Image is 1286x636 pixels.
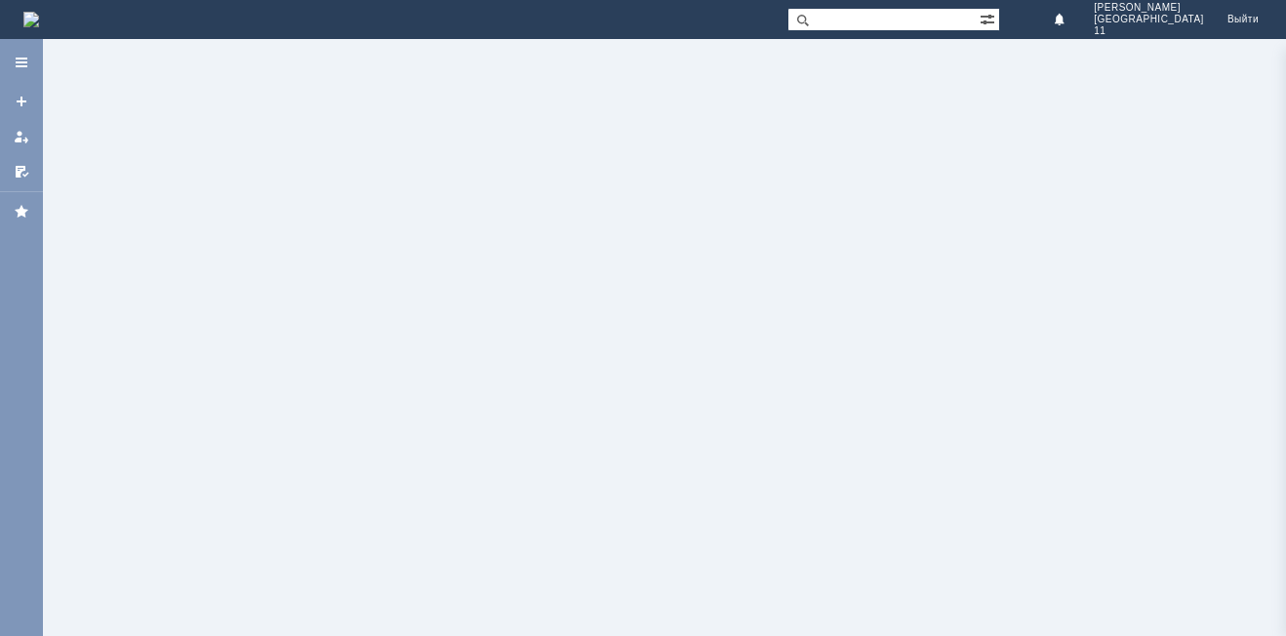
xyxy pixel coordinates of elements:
[6,156,37,187] a: Мои согласования
[6,121,37,152] a: Мои заявки
[23,12,39,27] img: logo
[23,12,39,27] a: Перейти на домашнюю страницу
[6,86,37,117] a: Создать заявку
[980,9,999,27] span: Расширенный поиск
[1094,2,1204,14] span: [PERSON_NAME]
[1094,25,1204,37] span: 11
[1094,14,1204,25] span: [GEOGRAPHIC_DATA]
